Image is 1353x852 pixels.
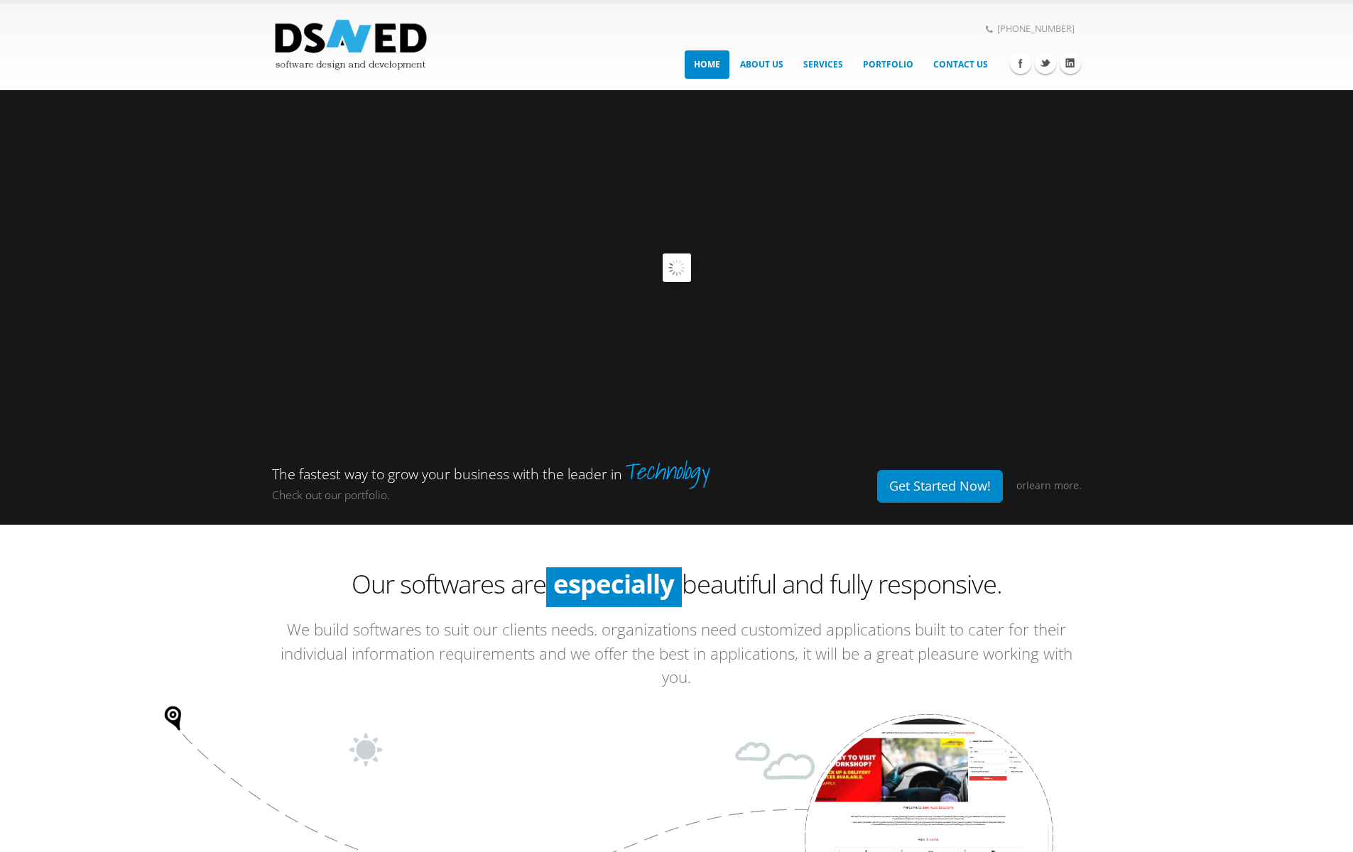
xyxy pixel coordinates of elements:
[1016,478,1082,493] div: or
[854,50,923,79] a: Portfolio
[685,50,729,79] a: Home
[979,20,1082,38] span: [PHONE_NUMBER]
[731,50,793,79] a: About Us
[272,459,707,503] p: The fastest way to grow your business with the leader in
[272,15,430,74] img: Dsaved
[794,50,852,79] a: Services
[1010,53,1031,74] a: Facebook
[877,470,1003,503] a: Get Started Now!
[622,453,707,489] em: Technology
[272,483,707,503] span: Check out our portfolio.
[1026,479,1082,492] a: learn more.
[924,50,997,79] a: Contact Us
[272,567,1082,607] h1: Our softwares are beautiful and fully responsive.
[1060,53,1081,74] a: Linkedin
[1035,53,1056,74] a: Twitter
[272,618,1082,689] p: We build softwares to suit our clients needs. organizations need customized applications built to...
[553,567,674,600] span: especially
